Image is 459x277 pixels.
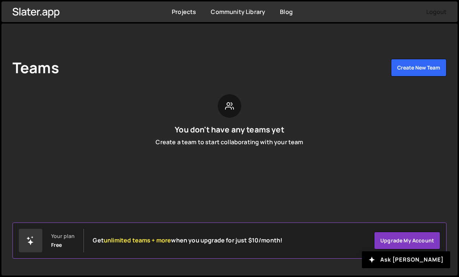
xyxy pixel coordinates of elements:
a: Upgrade my account [374,232,440,249]
a: Projects [172,8,196,16]
div: Free [51,242,62,248]
h2: You don't have any teams yet [175,125,284,134]
button: Logout [426,5,446,18]
a: Community Library [211,8,265,16]
span: unlimited teams + more [104,236,171,244]
button: Create New Team [391,59,446,77]
p: Create a team to start collaborating with your team [156,138,303,146]
h2: Get when you upgrade for just $10/month! [93,237,282,244]
div: Your plan [51,233,75,239]
h1: Teams [13,59,59,77]
a: Blog [280,8,293,16]
button: Ask [PERSON_NAME] [362,251,450,268]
